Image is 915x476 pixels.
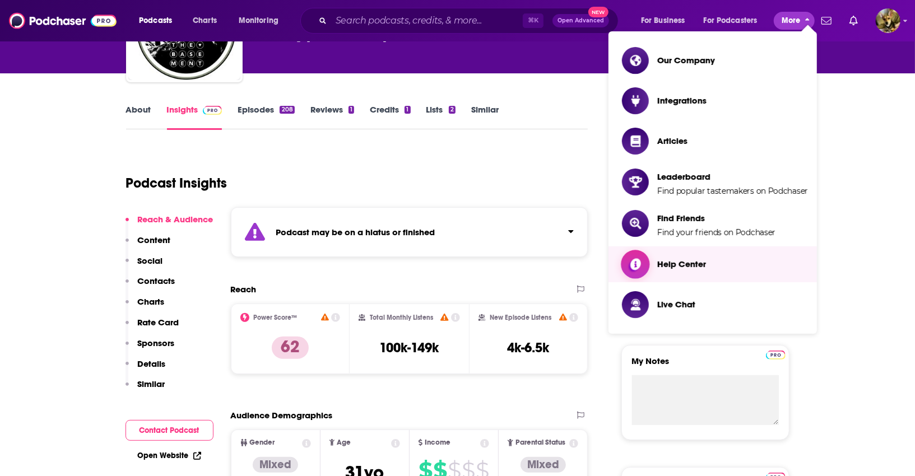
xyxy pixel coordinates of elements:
[657,227,775,237] span: Find your friends on Podchaser
[126,379,165,399] button: Similar
[405,106,410,114] div: 1
[310,104,354,130] a: Reviews1
[876,8,900,33] span: Logged in as SydneyDemo
[126,276,175,296] button: Contacts
[657,299,695,310] span: Live Chat
[657,213,775,223] span: Find Friends
[185,12,224,30] a: Charts
[272,337,309,359] p: 62
[782,13,801,29] span: More
[126,358,166,379] button: Details
[817,11,836,30] a: Show notifications dropdown
[657,259,706,269] span: Help Center
[558,18,604,24] span: Open Advanced
[552,14,609,27] button: Open AdvancedNew
[766,349,786,360] a: Pro website
[588,7,609,17] span: New
[425,439,450,446] span: Income
[126,104,151,130] a: About
[337,439,351,446] span: Age
[231,12,293,30] button: open menu
[696,12,774,30] button: open menu
[250,439,275,446] span: Gender
[126,235,171,255] button: Content
[876,8,900,33] img: User Profile
[193,13,217,29] span: Charts
[370,104,410,130] a: Credits1
[138,235,171,245] p: Content
[845,11,862,30] a: Show notifications dropdown
[657,136,688,146] span: Articles
[138,338,175,348] p: Sponsors
[379,339,439,356] h3: 100k-149k
[138,255,163,266] p: Social
[311,8,629,34] div: Search podcasts, credits, & more...
[523,13,544,28] span: ⌘ K
[515,439,565,446] span: Parental Status
[138,379,165,389] p: Similar
[126,317,179,338] button: Rate Card
[126,338,175,358] button: Sponsors
[167,104,222,130] a: InsightsPodchaser Pro
[231,410,333,421] h2: Audience Demographics
[657,95,707,106] span: Integrations
[9,10,117,31] img: Podchaser - Follow, Share and Rate Podcasts
[239,13,278,29] span: Monitoring
[126,214,213,235] button: Reach & Audience
[426,104,456,130] a: Lists2
[704,13,758,29] span: For Podcasters
[254,314,298,321] h2: Power Score™
[138,317,179,328] p: Rate Card
[138,214,213,225] p: Reach & Audience
[231,284,257,295] h2: Reach
[657,55,715,66] span: Our Company
[449,106,456,114] div: 2
[138,451,201,460] a: Open Website
[641,13,685,29] span: For Business
[766,351,786,360] img: Podchaser Pro
[238,104,294,130] a: Episodes208
[203,106,222,115] img: Podchaser Pro
[774,12,815,30] button: close menu
[633,12,699,30] button: open menu
[657,171,808,182] span: Leaderboard
[138,276,175,286] p: Contacts
[521,457,566,473] div: Mixed
[138,296,165,307] p: Charts
[231,207,588,257] section: Click to expand status details
[131,12,187,30] button: open menu
[876,8,900,33] button: Show profile menu
[126,420,213,441] button: Contact Podcast
[490,314,551,321] h2: New Episode Listens
[370,314,433,321] h2: Total Monthly Listens
[280,106,294,114] div: 208
[253,457,298,473] div: Mixed
[471,104,499,130] a: Similar
[657,186,808,196] span: Find popular tastemakers on Podchaser
[138,358,166,369] p: Details
[126,296,165,317] button: Charts
[126,175,227,192] h1: Podcast Insights
[276,227,435,237] strong: Podcast may be on a hiatus or finished
[139,13,172,29] span: Podcasts
[126,255,163,276] button: Social
[349,106,354,114] div: 1
[632,356,779,375] label: My Notes
[508,339,550,356] h3: 4k-6.5k
[331,12,523,30] input: Search podcasts, credits, & more...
